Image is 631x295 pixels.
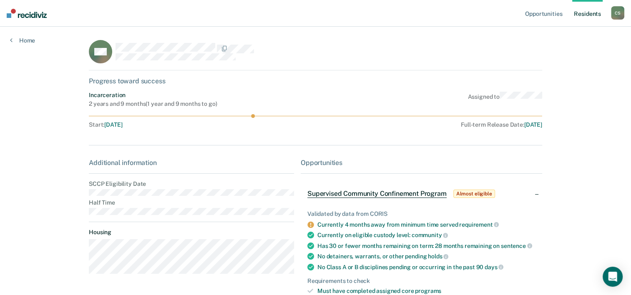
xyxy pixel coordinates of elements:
[524,121,542,128] span: [DATE]
[89,159,294,167] div: Additional information
[317,287,535,295] div: Must have completed assigned core
[317,231,535,239] div: Currently on eligible custody level:
[611,6,624,20] div: C S
[428,253,448,260] span: holds
[485,264,503,270] span: days
[603,267,623,287] div: Open Intercom Messenger
[501,242,532,249] span: sentence
[307,190,447,198] span: Supervised Community Confinement Program
[611,6,624,20] button: CS
[317,242,535,250] div: Has 30 or fewer months remaining on term: 28 months remaining on
[7,9,47,18] img: Recidiviz
[89,199,294,206] dt: Half Time
[307,277,535,285] div: Requirements to check
[89,229,294,236] dt: Housing
[301,180,542,207] div: Supervised Community Confinement ProgramAlmost eligible
[89,100,217,107] div: 2 years and 9 months ( 1 year and 9 months to go )
[89,180,294,187] dt: SCCP Eligibility Date
[89,121,290,128] div: Start :
[89,92,217,99] div: Incarceration
[468,92,542,107] div: Assigned to
[317,221,535,228] div: Currently 4 months away from minimum time served requirement
[453,190,495,198] span: Almost eligible
[412,232,448,238] span: community
[293,121,542,128] div: Full-term Release Date :
[317,252,535,260] div: No detainers, warrants, or other pending
[10,37,35,44] a: Home
[307,210,535,217] div: Validated by data from CORIS
[301,159,542,167] div: Opportunities
[317,263,535,271] div: No Class A or B disciplines pending or occurring in the past 90
[415,287,441,294] span: programs
[89,77,542,85] div: Progress toward success
[104,121,122,128] span: [DATE]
